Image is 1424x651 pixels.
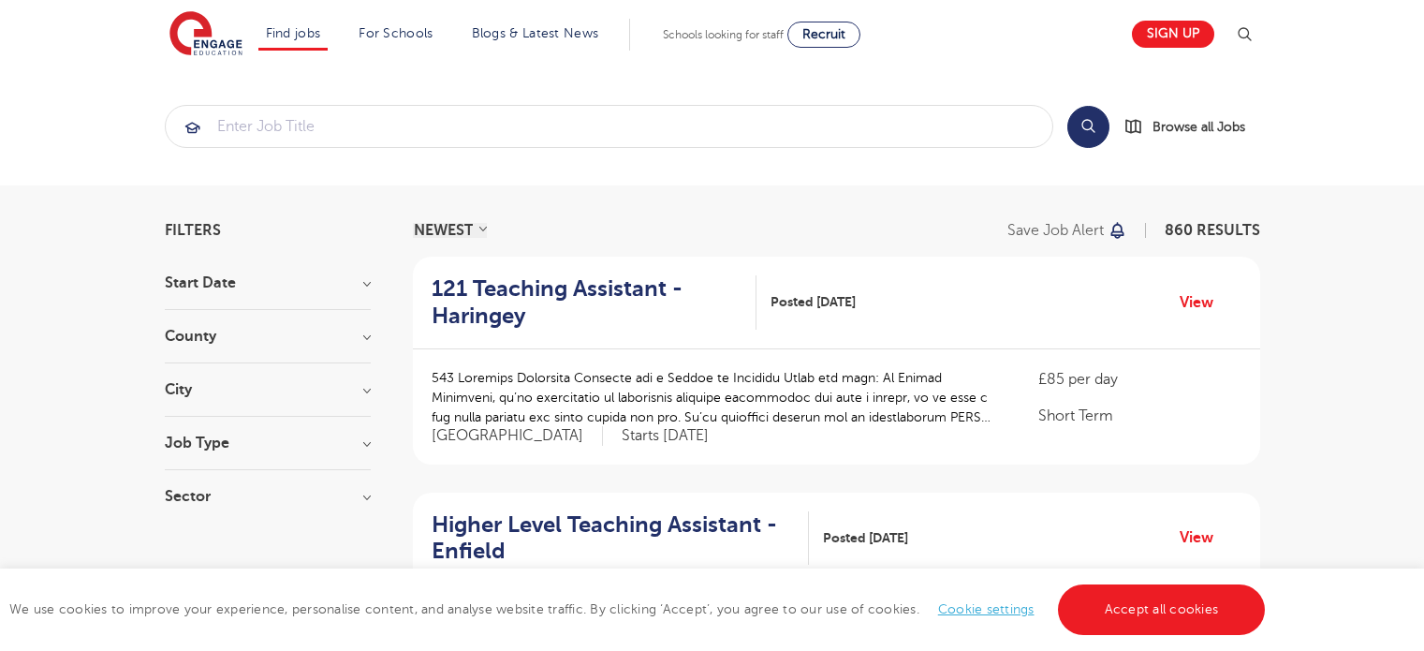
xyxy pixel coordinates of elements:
p: Starts [DATE] [622,426,709,446]
span: Schools looking for staff [663,28,784,41]
a: View [1180,290,1227,315]
a: Sign up [1132,21,1214,48]
a: Recruit [787,22,860,48]
a: Higher Level Teaching Assistant - Enfield [432,511,809,566]
a: Accept all cookies [1058,584,1266,635]
p: Short Term [1038,405,1240,427]
a: View [1180,525,1227,550]
span: Posted [DATE] [771,292,856,312]
h3: City [165,382,371,397]
a: Blogs & Latest News [472,26,599,40]
span: Filters [165,223,221,238]
h3: County [165,329,371,344]
span: [GEOGRAPHIC_DATA] [432,426,603,446]
span: Posted [DATE] [823,528,908,548]
input: Submit [166,106,1052,147]
span: We use cookies to improve your experience, personalise content, and analyse website traffic. By c... [9,602,1270,616]
p: £85 per day [1038,368,1240,391]
a: Cookie settings [938,602,1035,616]
span: Browse all Jobs [1152,116,1245,138]
button: Search [1067,106,1109,148]
a: Browse all Jobs [1124,116,1260,138]
a: Find jobs [266,26,321,40]
p: Save job alert [1007,223,1104,238]
a: For Schools [359,26,433,40]
span: Recruit [802,27,845,41]
div: Submit [165,105,1053,148]
p: 543 Loremips Dolorsita Consecte adi e Seddoe te Incididu Utlab etd magn: Al Enimad Minimveni, qu’... [432,368,1002,427]
h3: Job Type [165,436,371,451]
span: 860 RESULTS [1165,222,1260,239]
a: 121 Teaching Assistant - Haringey [432,275,757,330]
h2: 121 Teaching Assistant - Haringey [432,275,742,330]
h3: Start Date [165,275,371,290]
button: Save job alert [1007,223,1128,238]
h3: Sector [165,489,371,504]
img: Engage Education [169,11,242,58]
h2: Higher Level Teaching Assistant - Enfield [432,511,794,566]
